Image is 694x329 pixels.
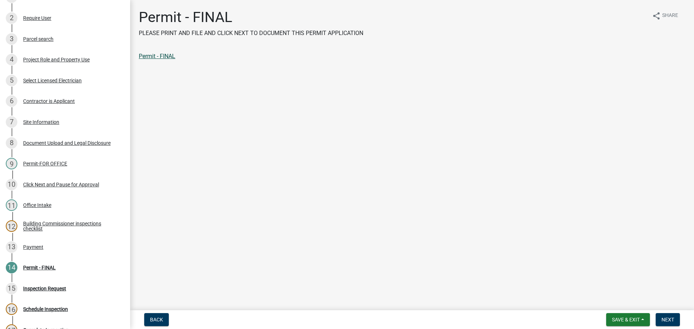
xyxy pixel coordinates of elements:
[6,95,17,107] div: 6
[6,137,17,149] div: 8
[23,36,53,42] div: Parcel search
[6,220,17,232] div: 12
[646,9,684,23] button: shareShare
[6,179,17,190] div: 10
[661,317,674,322] span: Next
[652,12,661,20] i: share
[23,203,51,208] div: Office Intake
[6,283,17,294] div: 15
[6,33,17,45] div: 3
[6,75,17,86] div: 5
[23,221,119,231] div: Building Commissioner inspections checklist
[23,16,51,21] div: Require User
[662,12,678,20] span: Share
[23,244,43,250] div: Payment
[150,317,163,322] span: Back
[6,241,17,253] div: 13
[23,161,67,166] div: Permit-FOR OFFICE
[656,313,680,326] button: Next
[23,140,111,146] div: Document Upload and Legal Disclosure
[6,116,17,128] div: 7
[144,313,169,326] button: Back
[23,57,90,62] div: Project Role and Property Use
[6,158,17,169] div: 9
[6,54,17,65] div: 4
[23,265,56,270] div: Permit - FINAL
[6,199,17,211] div: 11
[139,53,175,60] a: Permit - FINAL
[6,303,17,315] div: 16
[23,99,75,104] div: Contractor is Applicant
[6,262,17,273] div: 14
[139,9,363,26] h1: Permit - FINAL
[23,307,68,312] div: Schedule Inspection
[612,317,640,322] span: Save & Exit
[139,29,363,38] p: PLEASE PRINT AND FILE AND CLICK NEXT TO DOCUMENT THIS PERMIT APPLICATION
[23,120,59,125] div: Site Information
[6,12,17,24] div: 2
[23,182,99,187] div: Click Next and Pause for Approval
[606,313,650,326] button: Save & Exit
[23,286,66,291] div: Inspection Request
[23,78,82,83] div: Select Licensed Electrician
